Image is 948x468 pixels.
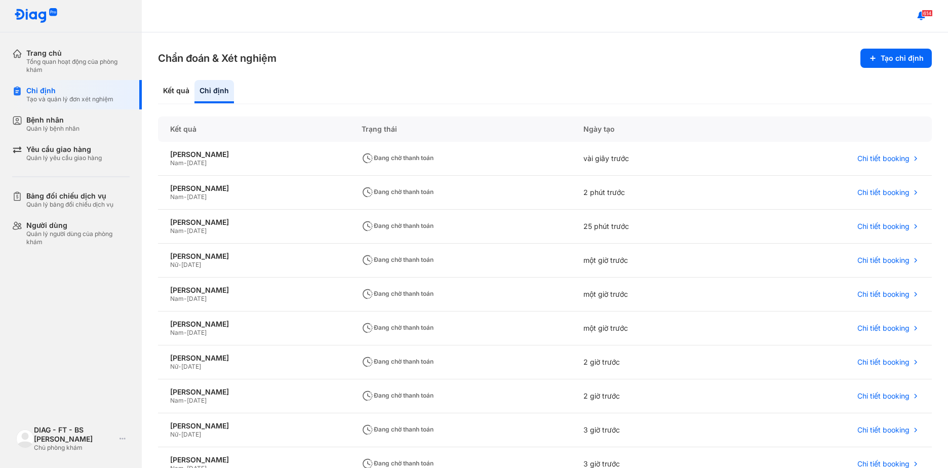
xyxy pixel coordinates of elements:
div: Ngày tạo [571,116,732,142]
span: Nữ [170,431,178,438]
span: Nam [170,329,184,336]
div: [PERSON_NAME] [170,354,337,363]
div: Quản lý bệnh nhân [26,125,80,133]
div: Chỉ định [194,80,234,103]
span: Đang chờ thanh toán [362,358,433,365]
span: [DATE] [187,397,207,404]
div: một giờ trước [571,278,732,311]
span: - [184,295,187,302]
div: Kết quả [158,80,194,103]
div: [PERSON_NAME] [170,286,337,295]
div: Trang chủ [26,49,130,58]
span: Chi tiết booking [857,256,910,265]
span: Nam [170,397,184,404]
div: Trạng thái [349,116,571,142]
div: 2 giờ trước [571,379,732,413]
div: một giờ trước [571,311,732,345]
div: [PERSON_NAME] [170,150,337,159]
span: Đang chờ thanh toán [362,392,433,399]
div: Người dùng [26,221,130,230]
span: - [178,363,181,370]
span: [DATE] [181,261,201,268]
span: [DATE] [187,193,207,201]
span: 614 [922,10,933,17]
div: Bệnh nhân [26,115,80,125]
span: - [178,261,181,268]
div: 3 giờ trước [571,413,732,447]
div: Bảng đối chiếu dịch vụ [26,191,113,201]
span: Nam [170,193,184,201]
div: [PERSON_NAME] [170,252,337,261]
span: Đang chờ thanh toán [362,256,433,263]
span: Nữ [170,363,178,370]
div: [PERSON_NAME] [170,320,337,329]
div: [PERSON_NAME] [170,455,337,464]
button: Tạo chỉ định [860,49,932,68]
div: DIAG - FT - BS [PERSON_NAME] [34,425,115,444]
span: Chi tiết booking [857,188,910,197]
span: - [184,159,187,167]
span: Chi tiết booking [857,154,910,163]
div: vài giây trước [571,142,732,176]
div: Chỉ định [26,86,113,95]
span: [DATE] [181,431,201,438]
span: Đang chờ thanh toán [362,459,433,467]
h3: Chẩn đoán & Xét nghiệm [158,51,276,65]
div: 25 phút trước [571,210,732,244]
span: Nữ [170,261,178,268]
img: logo [14,8,58,24]
span: Nam [170,295,184,302]
div: 2 giờ trước [571,345,732,379]
span: [DATE] [187,329,207,336]
span: Nam [170,159,184,167]
div: Yêu cầu giao hàng [26,145,102,154]
div: Quản lý bảng đối chiếu dịch vụ [26,201,113,209]
div: [PERSON_NAME] [170,387,337,397]
div: Quản lý người dùng của phòng khám [26,230,130,246]
span: Đang chờ thanh toán [362,188,433,196]
span: - [184,397,187,404]
span: Chi tiết booking [857,425,910,435]
span: [DATE] [187,159,207,167]
span: - [184,227,187,235]
div: Tổng quan hoạt động của phòng khám [26,58,130,74]
span: Nam [170,227,184,235]
span: Chi tiết booking [857,324,910,333]
span: Đang chờ thanh toán [362,324,433,331]
div: [PERSON_NAME] [170,421,337,431]
span: Đang chờ thanh toán [362,222,433,229]
div: Quản lý yêu cầu giao hàng [26,154,102,162]
div: [PERSON_NAME] [170,184,337,193]
div: [PERSON_NAME] [170,218,337,227]
span: [DATE] [187,227,207,235]
img: logo [16,430,34,447]
span: - [178,431,181,438]
span: Chi tiết booking [857,222,910,231]
span: [DATE] [187,295,207,302]
span: Đang chờ thanh toán [362,154,433,162]
span: Đang chờ thanh toán [362,425,433,433]
span: Chi tiết booking [857,392,910,401]
span: Chi tiết booking [857,358,910,367]
div: Chủ phòng khám [34,444,115,452]
div: Tạo và quản lý đơn xét nghiệm [26,95,113,103]
span: - [184,329,187,336]
span: - [184,193,187,201]
span: Chi tiết booking [857,290,910,299]
div: Kết quả [158,116,349,142]
span: [DATE] [181,363,201,370]
span: Đang chờ thanh toán [362,290,433,297]
div: một giờ trước [571,244,732,278]
div: 2 phút trước [571,176,732,210]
